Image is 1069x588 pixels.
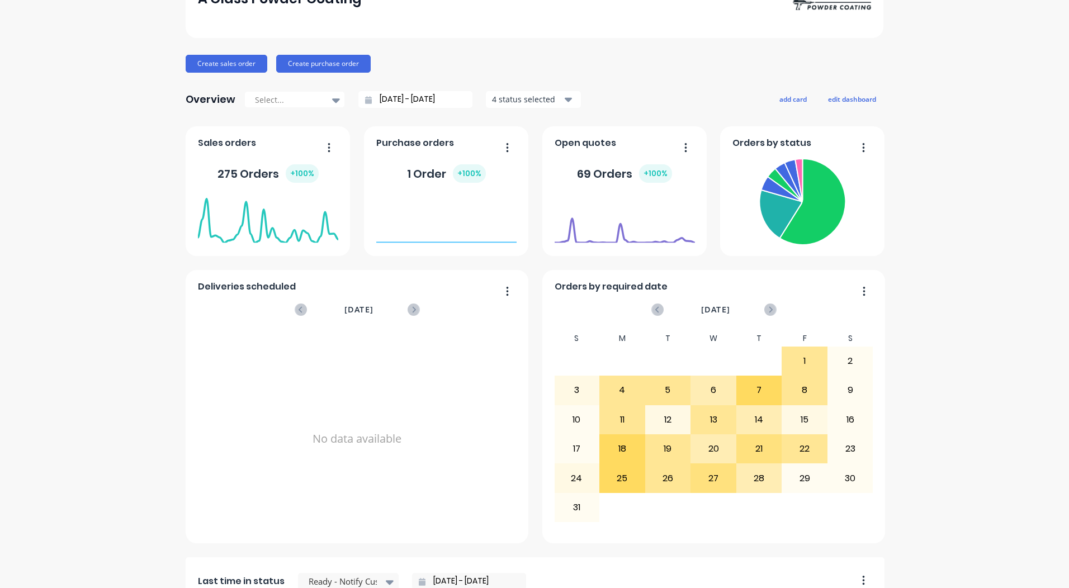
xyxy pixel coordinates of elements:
button: edit dashboard [821,92,883,106]
div: 1 Order [407,164,486,183]
span: [DATE] [701,304,730,316]
button: 4 status selected [486,91,581,108]
div: 30 [828,464,873,492]
div: 19 [646,435,690,463]
div: 24 [555,464,599,492]
span: Orders by status [732,136,811,150]
div: + 100 % [453,164,486,183]
div: 4 [600,376,645,404]
div: S [554,330,600,347]
div: 4 status selected [492,93,562,105]
div: 23 [828,435,873,463]
div: 28 [737,464,782,492]
span: [DATE] [344,304,373,316]
div: 31 [555,494,599,521]
div: 275 Orders [217,164,319,183]
div: 1 [782,347,827,375]
div: 3 [555,376,599,404]
div: W [690,330,736,347]
div: 69 Orders [577,164,672,183]
div: Overview [186,88,235,111]
div: 16 [828,406,873,434]
div: 9 [828,376,873,404]
button: Create sales order [186,55,267,73]
div: 20 [691,435,736,463]
div: 6 [691,376,736,404]
div: 22 [782,435,827,463]
div: + 100 % [639,164,672,183]
div: 14 [737,406,782,434]
div: 17 [555,435,599,463]
div: 7 [737,376,782,404]
div: 10 [555,406,599,434]
span: Sales orders [198,136,256,150]
div: T [645,330,691,347]
div: F [782,330,827,347]
div: 2 [828,347,873,375]
span: Purchase orders [376,136,454,150]
div: T [736,330,782,347]
div: 29 [782,464,827,492]
span: Deliveries scheduled [198,280,296,293]
div: 26 [646,464,690,492]
div: 8 [782,376,827,404]
button: add card [772,92,814,106]
div: 21 [737,435,782,463]
div: 13 [691,406,736,434]
div: 15 [782,406,827,434]
button: Create purchase order [276,55,371,73]
div: 27 [691,464,736,492]
div: 18 [600,435,645,463]
div: 12 [646,406,690,434]
div: 11 [600,406,645,434]
div: No data available [198,330,517,547]
div: 5 [646,376,690,404]
div: M [599,330,645,347]
div: + 100 % [286,164,319,183]
div: S [827,330,873,347]
span: Open quotes [555,136,616,150]
div: 25 [600,464,645,492]
span: Last time in status [198,575,285,588]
